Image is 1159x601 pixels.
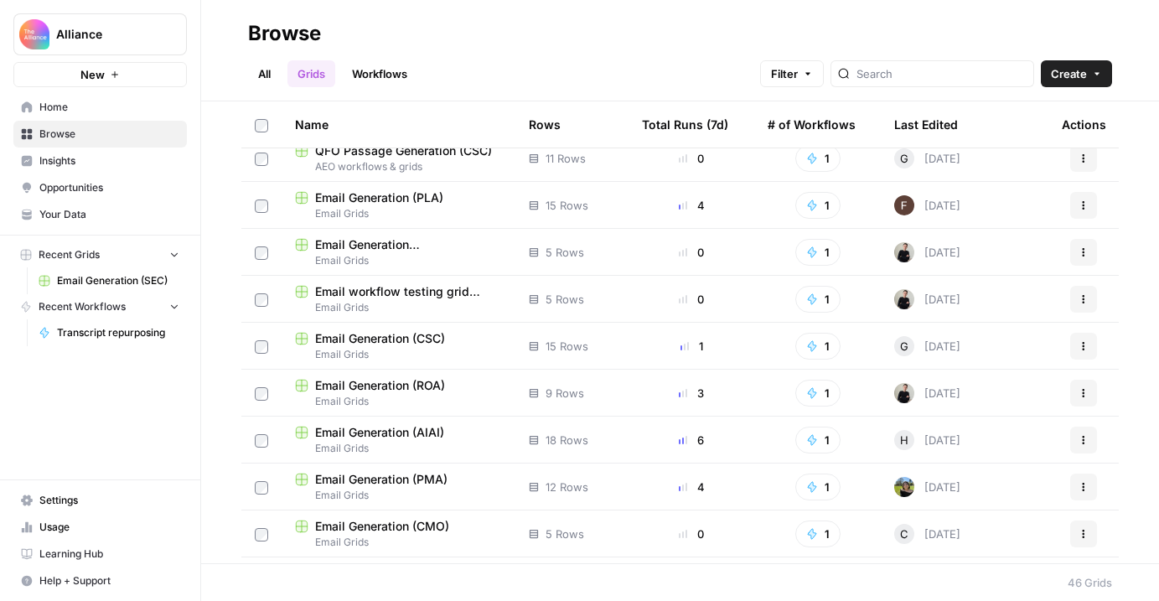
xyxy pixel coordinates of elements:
[900,150,908,167] span: G
[248,60,281,87] a: All
[315,471,448,488] span: Email Generation (PMA)
[39,127,179,142] span: Browse
[57,273,179,288] span: Email Generation (SEC)
[1068,574,1112,591] div: 46 Grids
[13,201,187,228] a: Your Data
[342,60,417,87] a: Workflows
[894,524,960,544] div: [DATE]
[856,65,1027,82] input: Search
[900,526,908,542] span: C
[39,573,179,588] span: Help + Support
[295,189,502,221] a: Email Generation (PLA)Email Grids
[295,330,502,362] a: Email Generation (CSC)Email Grids
[546,244,584,261] span: 5 Rows
[39,299,126,314] span: Recent Workflows
[1041,60,1112,87] button: Create
[795,333,841,360] button: 1
[315,283,502,300] span: Email workflow testing grid (PLEASE TRY)
[894,383,914,403] img: rzyuksnmva7rad5cmpd7k6b2ndco
[13,148,187,174] a: Insights
[642,244,741,261] div: 0
[39,153,179,168] span: Insights
[795,286,841,313] button: 1
[295,236,502,268] a: Email Generation ([GEOGRAPHIC_DATA])Email Grids
[13,13,187,55] button: Workspace: Alliance
[13,294,187,319] button: Recent Workflows
[13,487,187,514] a: Settings
[295,253,502,268] span: Email Grids
[13,62,187,87] button: New
[295,518,502,550] a: Email Generation (CMO)Email Grids
[295,488,502,503] span: Email Grids
[642,291,741,308] div: 0
[795,192,841,219] button: 1
[795,239,841,266] button: 1
[13,94,187,121] a: Home
[315,236,502,253] span: Email Generation ([GEOGRAPHIC_DATA])
[642,150,741,167] div: 0
[546,479,588,495] span: 12 Rows
[795,380,841,407] button: 1
[795,474,841,500] button: 1
[315,142,492,159] span: QFO Passage Generation (CSC)
[295,441,502,456] span: Email Grids
[642,197,741,214] div: 4
[894,148,960,168] div: [DATE]
[295,101,502,148] div: Name
[295,394,502,409] span: Email Grids
[642,432,741,448] div: 6
[31,267,187,294] a: Email Generation (SEC)
[642,526,741,542] div: 0
[768,101,856,148] div: # of Workflows
[894,477,914,497] img: wlj6vlcgatc3c90j12jmpqq88vn8
[56,26,158,43] span: Alliance
[546,338,588,355] span: 15 Rows
[546,150,586,167] span: 11 Rows
[315,518,449,535] span: Email Generation (CMO)
[287,60,335,87] a: Grids
[894,195,914,215] img: ehk4tiupxxmovik5q93f2vi35fzq
[39,520,179,535] span: Usage
[39,180,179,195] span: Opportunities
[295,300,502,315] span: Email Grids
[39,100,179,115] span: Home
[1062,101,1106,148] div: Actions
[13,567,187,594] button: Help + Support
[13,541,187,567] a: Learning Hub
[894,383,960,403] div: [DATE]
[894,289,914,309] img: rzyuksnmva7rad5cmpd7k6b2ndco
[795,427,841,453] button: 1
[295,471,502,503] a: Email Generation (PMA)Email Grids
[39,547,179,562] span: Learning Hub
[546,291,584,308] span: 5 Rows
[894,430,960,450] div: [DATE]
[1051,65,1087,82] span: Create
[894,195,960,215] div: [DATE]
[894,101,958,148] div: Last Edited
[546,197,588,214] span: 15 Rows
[13,121,187,148] a: Browse
[295,159,502,174] span: AEO workflows & grids
[295,347,502,362] span: Email Grids
[295,377,502,409] a: Email Generation (ROA)Email Grids
[795,145,841,172] button: 1
[900,432,908,448] span: H
[39,493,179,508] span: Settings
[760,60,824,87] button: Filter
[80,66,105,83] span: New
[894,477,960,497] div: [DATE]
[295,206,502,221] span: Email Grids
[894,242,914,262] img: rzyuksnmva7rad5cmpd7k6b2ndco
[295,535,502,550] span: Email Grids
[295,283,502,315] a: Email workflow testing grid (PLEASE TRY)Email Grids
[642,338,741,355] div: 1
[894,336,960,356] div: [DATE]
[795,521,841,547] button: 1
[13,514,187,541] a: Usage
[39,207,179,222] span: Your Data
[13,174,187,201] a: Opportunities
[13,242,187,267] button: Recent Grids
[315,424,444,441] span: Email Generation (AIAI)
[315,377,445,394] span: Email Generation (ROA)
[642,479,741,495] div: 4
